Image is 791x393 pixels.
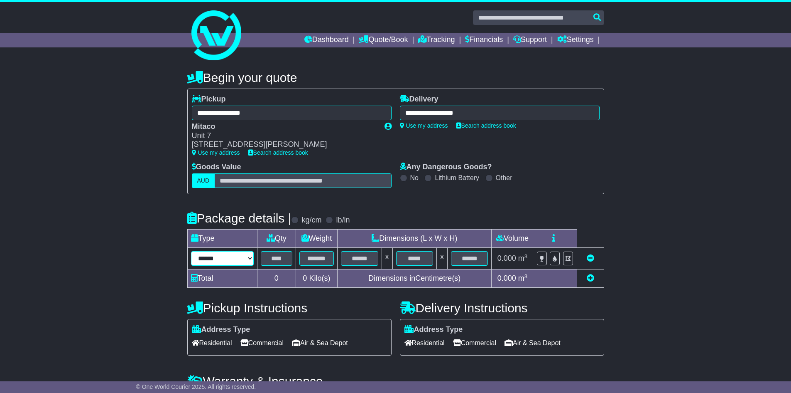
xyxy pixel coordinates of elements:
label: Pickup [192,95,226,104]
label: kg/cm [301,216,321,225]
a: Use my address [400,122,448,129]
a: Dashboard [304,33,349,47]
sup: 3 [524,253,528,260]
a: Use my address [192,149,240,156]
h4: Package details | [187,211,291,225]
div: Unit 7 [192,131,376,141]
a: Remove this item [587,254,594,262]
td: Weight [296,230,338,248]
span: © One World Courier 2025. All rights reserved. [136,383,256,390]
td: 0 [257,269,296,288]
a: Add new item [587,274,594,282]
span: m [518,274,528,282]
span: Commercial [453,336,496,349]
td: x [382,248,392,269]
label: AUD [192,173,215,188]
td: Qty [257,230,296,248]
label: Lithium Battery [435,174,479,182]
a: Search address book [248,149,308,156]
label: No [410,174,419,182]
td: Dimensions in Centimetre(s) [338,269,492,288]
td: Total [187,269,257,288]
h4: Warranty & Insurance [187,374,604,388]
label: Address Type [192,325,250,334]
label: Delivery [400,95,438,104]
label: Goods Value [192,163,241,172]
div: [STREET_ADDRESS][PERSON_NAME] [192,140,376,149]
sup: 3 [524,273,528,279]
a: Settings [557,33,594,47]
label: Address Type [404,325,463,334]
td: Volume [492,230,533,248]
h4: Delivery Instructions [400,301,604,315]
td: x [437,248,448,269]
label: Other [496,174,512,182]
td: Type [187,230,257,248]
a: Search address book [456,122,516,129]
td: Dimensions (L x W x H) [338,230,492,248]
span: 0.000 [497,254,516,262]
span: Commercial [240,336,284,349]
a: Quote/Book [359,33,408,47]
div: Mitaco [192,122,376,131]
span: Air & Sea Depot [292,336,348,349]
span: Air & Sea Depot [504,336,561,349]
label: Any Dangerous Goods? [400,163,492,172]
a: Tracking [418,33,455,47]
span: Residential [192,336,232,349]
span: m [518,254,528,262]
span: Residential [404,336,445,349]
label: lb/in [336,216,350,225]
span: 0.000 [497,274,516,282]
a: Support [513,33,547,47]
span: 0 [303,274,307,282]
a: Financials [465,33,503,47]
h4: Pickup Instructions [187,301,392,315]
h4: Begin your quote [187,71,604,84]
td: Kilo(s) [296,269,338,288]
